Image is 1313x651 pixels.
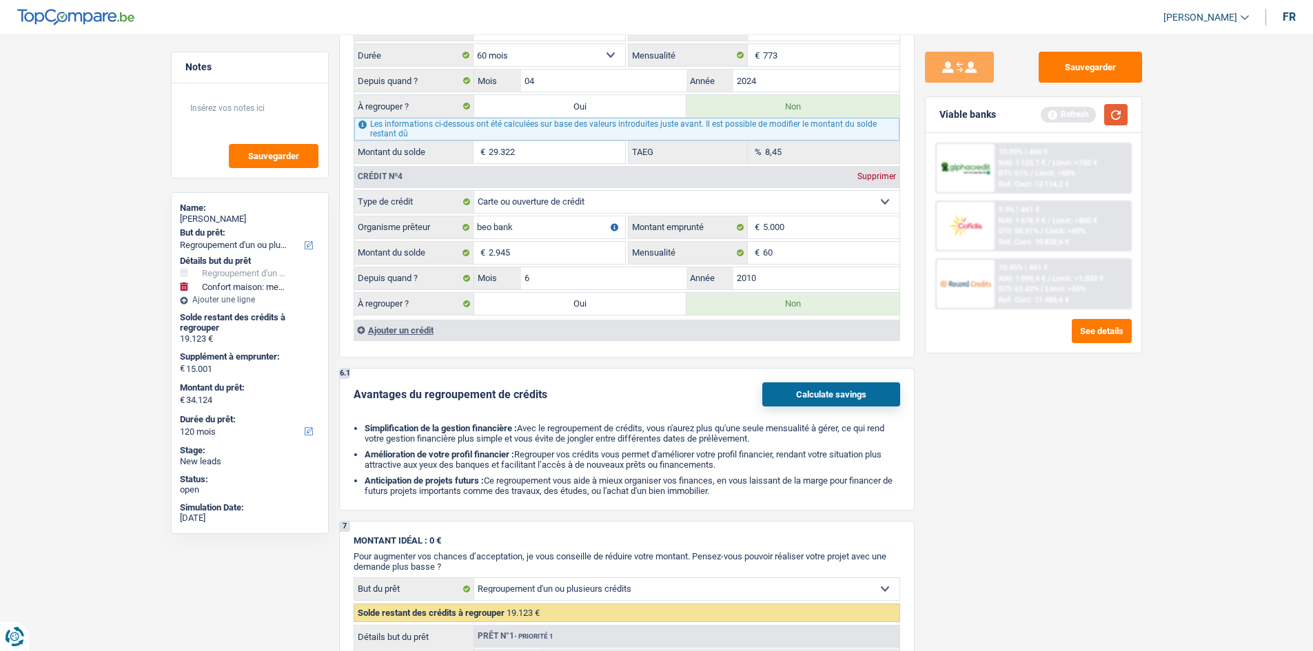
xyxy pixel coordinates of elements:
[340,369,350,379] div: 6.1
[939,109,996,121] div: Viable banks
[365,423,900,444] li: Avec le regroupement de crédits, vous n'aurez plus qu'une seule mensualité à gérer, ce qui rend v...
[474,293,687,315] label: Oui
[180,363,185,374] span: €
[180,395,185,406] span: €
[854,172,899,180] div: Supprimer
[999,180,1069,189] div: Ref. Cost: 12 114,2 €
[1052,216,1097,225] span: Limit: >800 €
[474,632,557,641] div: Prêt n°1
[629,44,748,66] label: Mensualité
[999,147,1048,156] div: 10.99% | 460 €
[1052,158,1097,167] span: Limit: >750 €
[180,214,320,225] div: [PERSON_NAME]
[354,388,547,401] div: Avantages du regroupement de crédits
[762,382,900,406] button: Calculate savings
[180,513,320,524] div: [DATE]
[1048,158,1050,167] span: /
[748,44,763,66] span: €
[748,141,765,163] span: %
[514,632,553,640] span: - Priorité 1
[999,238,1069,247] div: Ref. Cost: 10 838,6 €
[629,141,748,163] label: TAEG
[354,70,474,92] label: Depuis quand ?
[1041,107,1096,122] div: Refresh
[365,449,900,470] li: Regrouper vos crédits vous permet d'améliorer votre profil financier, rendant votre situation plu...
[354,118,899,140] div: Les informations ci-dessous ont été calculées sur base des valeurs introduites juste avant. Il es...
[521,70,687,92] input: MM
[999,216,1046,225] span: NAI: 1 678,9 €
[354,216,474,238] label: Organisme prêteur
[940,161,991,176] img: AlphaCredit
[229,144,318,168] button: Sauvegarder
[1072,319,1132,343] button: See details
[354,320,899,340] div: Ajouter un crédit
[354,626,474,641] label: Détails but du prêt
[1048,216,1050,225] span: /
[940,271,991,296] img: Record Credits
[354,551,886,572] span: Pour augmenter vos chances d’acceptation, je vous conseille de réduire votre montant. Pensez-vous...
[474,242,489,264] span: €
[999,227,1039,236] span: DTI: 50.91%
[999,158,1046,167] span: NAI: 1 125,1 €
[1052,274,1103,283] span: Limit: >1.033 €
[185,61,314,73] h5: Notes
[1046,285,1086,293] span: Limit: <65%
[354,141,474,163] label: Montant du solde
[180,333,320,344] div: 19.123 €
[354,578,474,600] label: But du prêt
[354,172,406,180] div: Crédit nº4
[365,449,514,459] b: Amélioration de votre profil financier :
[365,475,900,496] li: Ce regroupement vous aide à mieux organiser vos finances, en vous laissant de la marge pour finan...
[354,95,474,117] label: À regrouper ?
[180,456,320,467] div: New leads
[1152,6,1249,29] a: [PERSON_NAME]
[474,95,687,117] label: Oui
[474,70,521,92] label: Mois
[686,95,899,117] label: Non
[474,141,489,163] span: €
[180,351,317,362] label: Supplément à emprunter:
[474,267,521,289] label: Mois
[180,484,320,495] div: open
[686,70,733,92] label: Année
[180,256,320,267] div: Détails but du prêt
[940,213,991,238] img: Cofidis
[180,414,317,425] label: Durée du prêt:
[1030,169,1033,178] span: /
[354,293,474,315] label: À regrouper ?
[999,296,1069,304] div: Ref. Cost: 11 480,6 €
[999,169,1028,178] span: DTI: 61%
[748,242,763,264] span: €
[1046,227,1086,236] span: Limit: <60%
[248,152,299,161] span: Sauvegarder
[686,293,899,315] label: Non
[17,9,134,25] img: TopCompare Logo
[340,521,350,532] div: 7
[180,295,320,304] div: Ajouter une ligne
[999,263,1048,272] div: 10.45% | 451 €
[629,216,748,238] label: Montant emprunté
[180,382,317,393] label: Montant du prêt:
[1039,52,1142,83] button: Sauvegarder
[180,312,320,333] div: Solde restant des crédits à regrouper
[748,216,763,238] span: €
[354,44,474,66] label: Durée
[180,474,320,485] div: Status:
[354,242,474,264] label: Montant du solde
[1163,12,1237,23] span: [PERSON_NAME]
[686,267,733,289] label: Année
[365,423,517,433] b: Simplification de la gestion financière :
[521,267,687,289] input: MM
[733,267,899,289] input: AAAA
[354,267,474,289] label: Depuis quand ?
[629,242,748,264] label: Mensualité
[180,227,317,238] label: But du prêt:
[1035,169,1075,178] span: Limit: <60%
[1048,274,1050,283] span: /
[365,475,484,486] b: Anticipation de projets futurs :
[999,285,1039,293] span: DTI: 61.42%
[1041,227,1044,236] span: /
[180,203,320,214] div: Name:
[1283,10,1296,23] div: fr
[733,70,899,92] input: AAAA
